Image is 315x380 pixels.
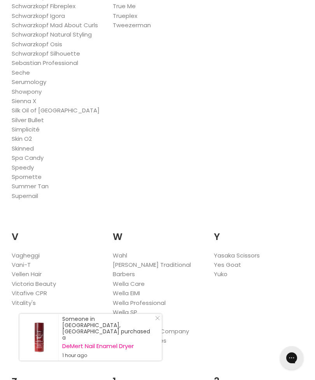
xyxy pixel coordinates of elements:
[19,314,58,361] a: Visit product page
[12,163,34,172] a: Speedy
[12,88,42,96] a: Showpony
[12,173,42,181] a: Spornette
[12,270,42,278] a: Vellen Hair
[12,12,65,20] a: Schwarzkopf Igora
[62,352,154,359] small: 1 hour ago
[12,97,36,105] a: Sienna X
[12,135,32,143] a: Skin O2
[12,106,100,114] a: Silk Oil of [GEOGRAPHIC_DATA]
[113,12,137,20] a: Trueplex
[113,308,137,316] a: Wella SP
[12,154,44,162] a: Spa Candy
[113,327,189,335] a: [PERSON_NAME] Company
[12,2,75,10] a: Schwarzkopf Fibreplex
[12,125,40,133] a: Simplicité
[113,219,202,245] h2: W
[12,144,34,152] a: Skinned
[12,30,92,39] a: Schwarzkopf Natural Styling
[12,299,36,307] a: Vitality's
[12,219,101,245] h2: V
[113,289,140,297] a: Wella EIMI
[12,251,40,259] a: Vagheggi
[113,261,191,278] a: [PERSON_NAME] Traditional Barbers
[113,2,136,10] a: True Me
[12,116,44,124] a: Silver Bullet
[214,270,227,278] a: Yuko
[214,261,241,269] a: Yes Goat
[62,343,154,349] a: DeMert Nail Enamel Dryer
[214,251,260,259] a: Yasaka Scissors
[113,280,145,288] a: Wella Care
[62,316,154,359] div: Someone in [GEOGRAPHIC_DATA], [GEOGRAPHIC_DATA] purchased a
[276,343,307,372] iframe: Gorgias live chat messenger
[113,21,151,29] a: Tweezerman
[155,316,160,320] svg: Close Icon
[12,192,38,200] a: Supernail
[12,78,46,86] a: Serumology
[12,261,31,269] a: Vani-T
[113,251,127,259] a: Wahl
[12,182,49,190] a: Summer Tan
[152,316,160,324] a: Close Notification
[12,68,30,77] a: Seche
[12,49,80,58] a: Schwarzkopf Silhouette
[12,40,62,48] a: Schwarzkopf Osis
[12,21,98,29] a: Schwarzkopf Mad About Curls
[214,219,303,245] h2: Y
[12,59,78,67] a: Sebastian Professional
[12,280,56,288] a: Victoria Beauty
[12,289,47,297] a: Vitafive CPR
[113,299,166,307] a: Wella Professional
